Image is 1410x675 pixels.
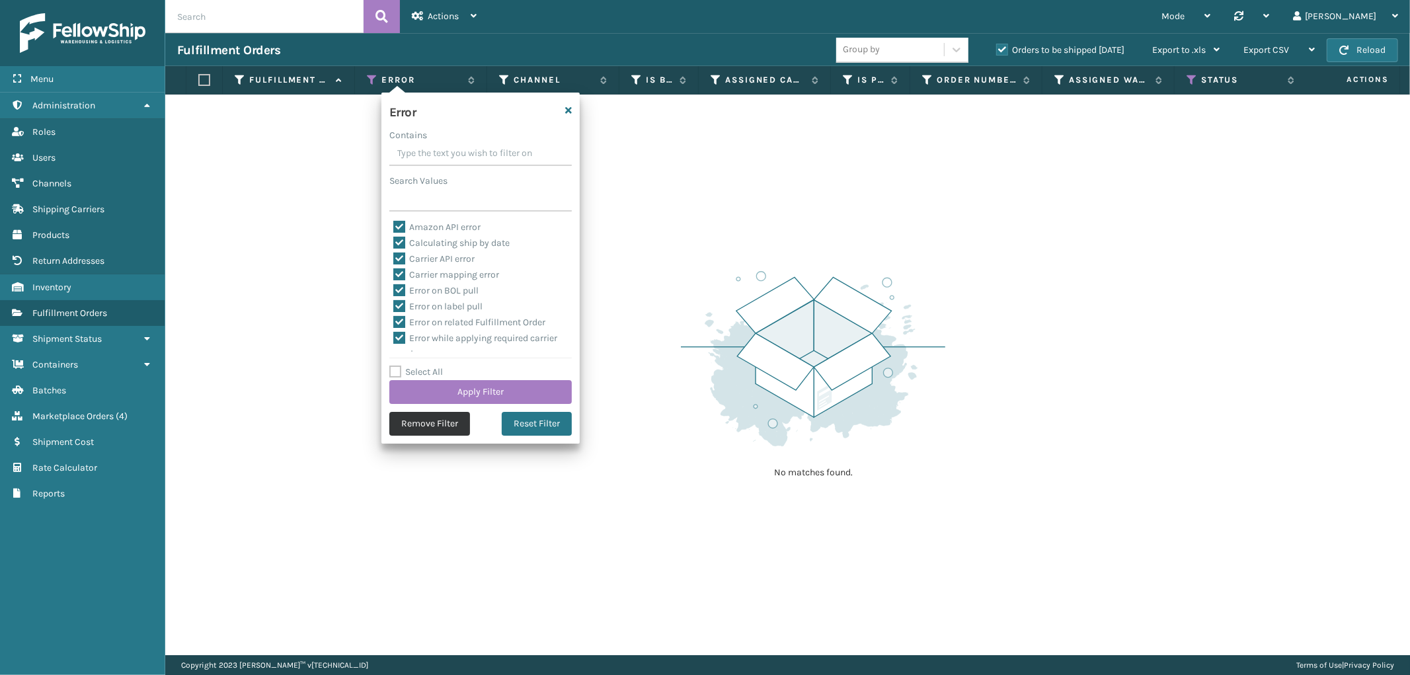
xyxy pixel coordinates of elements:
[32,178,71,189] span: Channels
[996,44,1124,56] label: Orders to be shipped [DATE]
[32,333,102,344] span: Shipment Status
[1296,655,1394,675] div: |
[393,221,481,233] label: Amazon API error
[32,411,114,422] span: Marketplace Orders
[393,285,479,296] label: Error on BOL pull
[1305,69,1397,91] span: Actions
[393,253,475,264] label: Carrier API error
[389,128,427,142] label: Contains
[181,655,368,675] p: Copyright 2023 [PERSON_NAME]™ v [TECHNICAL_ID]
[32,488,65,499] span: Reports
[937,74,1017,86] label: Order Number
[389,380,572,404] button: Apply Filter
[725,74,805,86] label: Assigned Carrier Service
[32,282,71,293] span: Inventory
[1243,44,1289,56] span: Export CSV
[32,152,56,163] span: Users
[381,74,461,86] label: Error
[32,462,97,473] span: Rate Calculator
[646,74,673,86] label: Is Buy Shipping
[393,269,499,280] label: Carrier mapping error
[389,366,443,377] label: Select All
[389,142,572,166] input: Type the text you wish to filter on
[32,100,95,111] span: Administration
[514,74,594,86] label: Channel
[389,174,448,188] label: Search Values
[32,255,104,266] span: Return Addresses
[428,11,459,22] span: Actions
[249,74,329,86] label: Fulfillment Order Id
[1069,74,1149,86] label: Assigned Warehouse
[1152,44,1206,56] span: Export to .xls
[393,317,545,328] label: Error on related Fulfillment Order
[32,229,69,241] span: Products
[32,436,94,448] span: Shipment Cost
[32,204,104,215] span: Shipping Carriers
[857,74,884,86] label: Is Prime
[30,73,54,85] span: Menu
[1296,660,1342,670] a: Terms of Use
[32,307,107,319] span: Fulfillment Orders
[32,359,78,370] span: Containers
[116,411,128,422] span: ( 4 )
[393,237,510,249] label: Calculating ship by date
[1344,660,1394,670] a: Privacy Policy
[32,385,66,396] span: Batches
[1161,11,1185,22] span: Mode
[502,412,572,436] button: Reset Filter
[393,333,557,360] label: Error while applying required carrier service
[389,100,416,120] h4: Error
[20,13,145,53] img: logo
[1327,38,1398,62] button: Reload
[389,412,470,436] button: Remove Filter
[1201,74,1281,86] label: Status
[32,126,56,138] span: Roles
[393,301,483,312] label: Error on label pull
[177,42,280,58] h3: Fulfillment Orders
[843,43,880,57] div: Group by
